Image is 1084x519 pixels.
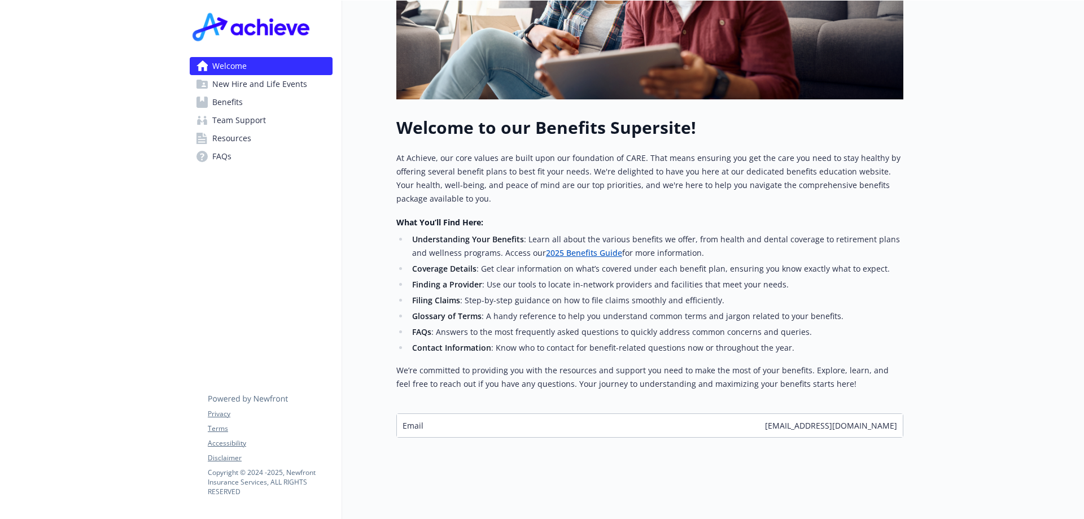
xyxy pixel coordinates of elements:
[409,233,903,260] li: : Learn all about the various benefits we offer, from health and dental coverage to retirement pl...
[396,217,483,228] strong: What You’ll Find Here:
[765,420,897,431] span: [EMAIL_ADDRESS][DOMAIN_NAME]
[396,117,903,138] h1: Welcome to our Benefits Supersite!
[208,438,332,448] a: Accessibility
[190,93,333,111] a: Benefits
[190,147,333,165] a: FAQs
[412,295,460,306] strong: Filing Claims
[412,342,491,353] strong: Contact Information
[409,325,903,339] li: : Answers to the most frequently asked questions to quickly address common concerns and queries.
[212,75,307,93] span: New Hire and Life Events
[208,424,332,434] a: Terms
[409,309,903,323] li: : A handy reference to help you understand common terms and jargon related to your benefits.
[409,278,903,291] li: : Use our tools to locate in-network providers and facilities that meet your needs.
[190,111,333,129] a: Team Support
[212,93,243,111] span: Benefits
[409,262,903,276] li: : Get clear information on what’s covered under each benefit plan, ensuring you know exactly what...
[409,294,903,307] li: : Step-by-step guidance on how to file claims smoothly and efficiently.
[396,151,903,206] p: At Achieve, our core values are built upon our foundation of CARE. That means ensuring you get th...
[412,234,524,245] strong: Understanding Your Benefits
[208,409,332,419] a: Privacy
[396,364,903,391] p: We’re committed to providing you with the resources and support you need to make the most of your...
[546,247,622,258] a: 2025 Benefits Guide
[412,326,431,337] strong: FAQs
[190,129,333,147] a: Resources
[412,311,482,321] strong: Glossary of Terms
[190,75,333,93] a: New Hire and Life Events
[412,279,482,290] strong: Finding a Provider
[208,468,332,496] p: Copyright © 2024 - 2025 , Newfront Insurance Services, ALL RIGHTS RESERVED
[212,147,231,165] span: FAQs
[190,57,333,75] a: Welcome
[212,57,247,75] span: Welcome
[412,263,477,274] strong: Coverage Details
[409,341,903,355] li: : Know who to contact for benefit-related questions now or throughout the year.
[208,453,332,463] a: Disclaimer
[212,111,266,129] span: Team Support
[403,420,423,431] span: Email
[212,129,251,147] span: Resources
